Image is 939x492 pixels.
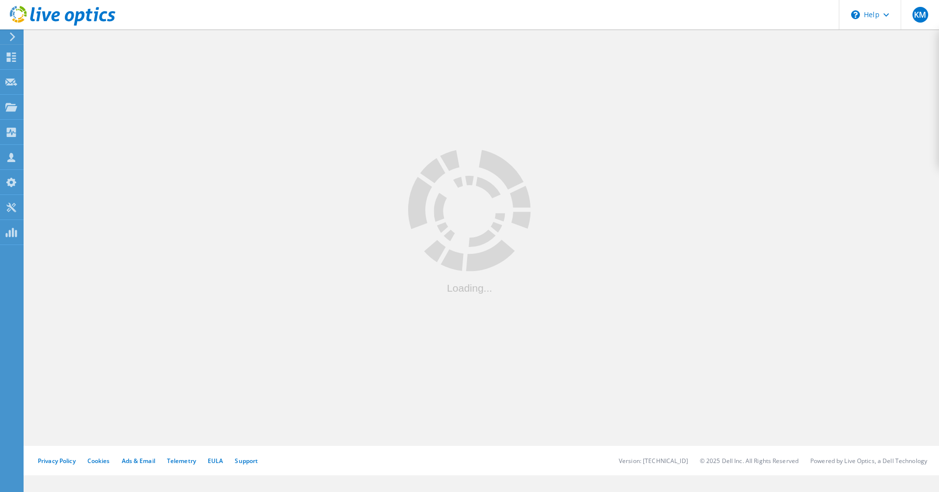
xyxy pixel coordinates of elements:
[235,457,258,465] a: Support
[122,457,155,465] a: Ads & Email
[914,11,926,19] span: KM
[408,282,531,293] div: Loading...
[700,457,799,465] li: © 2025 Dell Inc. All Rights Reserved
[87,457,110,465] a: Cookies
[10,21,115,27] a: Live Optics Dashboard
[38,457,76,465] a: Privacy Policy
[208,457,223,465] a: EULA
[619,457,688,465] li: Version: [TECHNICAL_ID]
[851,10,860,19] svg: \n
[167,457,196,465] a: Telemetry
[810,457,927,465] li: Powered by Live Optics, a Dell Technology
